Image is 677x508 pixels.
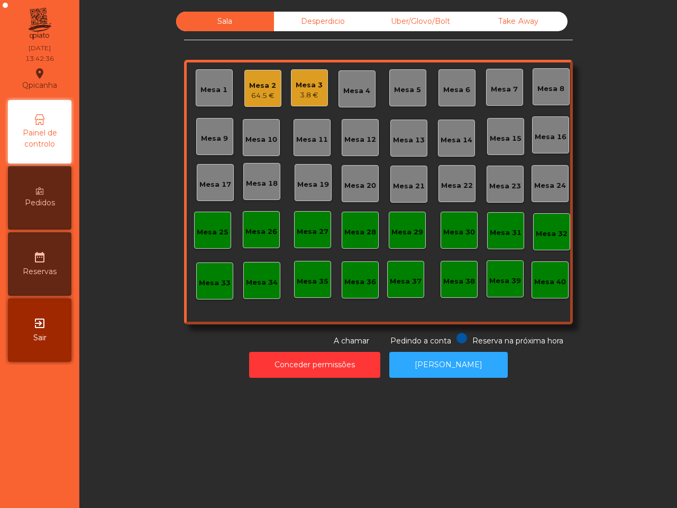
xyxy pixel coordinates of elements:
[33,332,47,343] span: Sair
[26,5,52,42] img: qpiato
[274,12,372,31] div: Desperdicio
[197,227,228,238] div: Mesa 25
[372,12,470,31] div: Uber/Glovo/Bolt
[297,276,328,287] div: Mesa 35
[491,84,518,95] div: Mesa 7
[249,352,380,378] button: Conceder permissões
[344,180,376,191] div: Mesa 20
[245,134,277,145] div: Mesa 10
[393,135,425,146] div: Mesa 13
[334,336,369,346] span: A chamar
[249,80,276,91] div: Mesa 2
[296,80,323,90] div: Mesa 3
[29,43,51,53] div: [DATE]
[394,85,421,95] div: Mesa 5
[390,276,422,287] div: Mesa 37
[201,133,228,144] div: Mesa 9
[389,352,508,378] button: [PERSON_NAME]
[344,134,376,145] div: Mesa 12
[296,90,323,101] div: 3.8 €
[443,85,470,95] div: Mesa 6
[33,67,46,80] i: location_on
[490,228,522,238] div: Mesa 31
[536,229,568,239] div: Mesa 32
[246,277,278,288] div: Mesa 34
[176,12,274,31] div: Sala
[472,336,563,346] span: Reserva na próxima hora
[199,278,231,288] div: Mesa 33
[489,276,521,286] div: Mesa 39
[441,135,472,146] div: Mesa 14
[22,66,57,92] div: Qpicanha
[33,317,46,330] i: exit_to_app
[470,12,568,31] div: Take Away
[297,226,328,237] div: Mesa 27
[534,277,566,287] div: Mesa 40
[390,336,451,346] span: Pedindo a conta
[344,227,376,238] div: Mesa 28
[245,226,277,237] div: Mesa 26
[393,181,425,192] div: Mesa 21
[23,266,57,277] span: Reservas
[297,179,329,190] div: Mesa 19
[25,197,55,208] span: Pedidos
[535,132,566,142] div: Mesa 16
[391,227,423,238] div: Mesa 29
[534,180,566,191] div: Mesa 24
[441,180,473,191] div: Mesa 22
[200,85,227,95] div: Mesa 1
[296,134,328,145] div: Mesa 11
[33,251,46,264] i: date_range
[246,178,278,189] div: Mesa 18
[11,128,69,150] span: Painel de controlo
[344,277,376,287] div: Mesa 36
[490,133,522,144] div: Mesa 15
[343,86,370,96] div: Mesa 4
[249,90,276,101] div: 64.5 €
[443,227,475,238] div: Mesa 30
[443,276,475,287] div: Mesa 38
[25,54,54,63] div: 13:42:36
[489,181,521,192] div: Mesa 23
[537,84,564,94] div: Mesa 8
[199,179,231,190] div: Mesa 17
